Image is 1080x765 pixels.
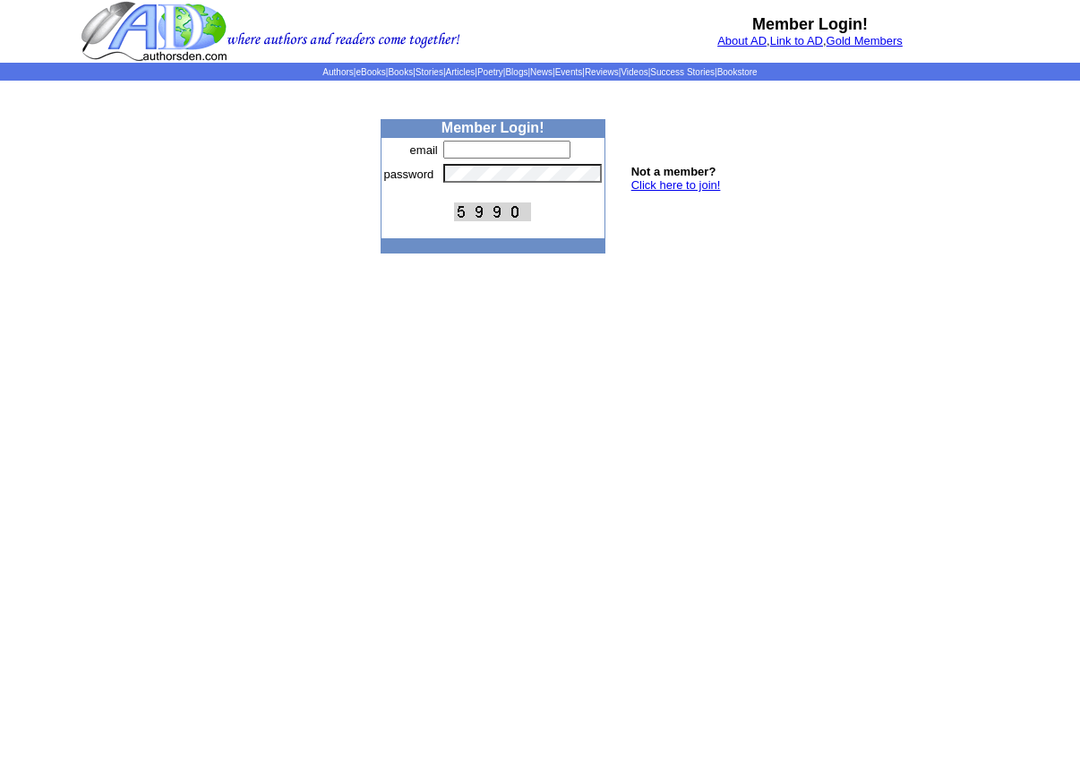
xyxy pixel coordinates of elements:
a: About AD [717,34,767,47]
span: | | | | | | | | | | | | [322,67,757,77]
a: News [530,67,553,77]
a: Bookstore [717,67,758,77]
a: Blogs [505,67,527,77]
a: Poetry [477,67,503,77]
font: password [384,168,434,181]
b: Member Login! [752,15,868,33]
font: email [410,143,438,157]
a: Articles [446,67,476,77]
b: Not a member? [631,165,716,178]
font: , , [717,34,903,47]
a: Gold Members [827,34,903,47]
a: Click here to join! [631,178,721,192]
a: Authors [322,67,353,77]
a: Link to AD [770,34,823,47]
a: Reviews [585,67,619,77]
a: Stories [416,67,443,77]
a: Events [555,67,583,77]
b: Member Login! [441,120,544,135]
a: Books [388,67,413,77]
a: Success Stories [650,67,715,77]
a: eBooks [356,67,385,77]
a: Videos [621,67,647,77]
img: This Is CAPTCHA Image [454,202,531,221]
